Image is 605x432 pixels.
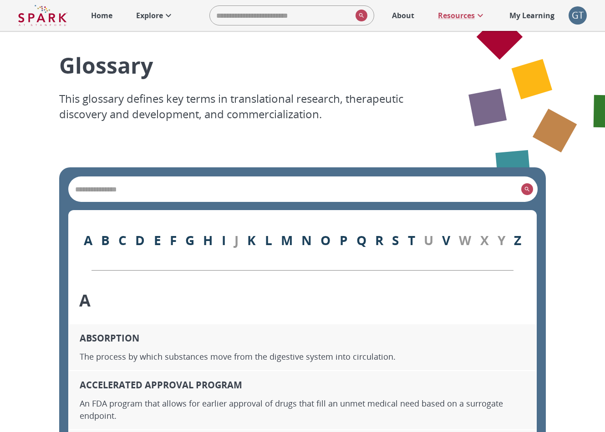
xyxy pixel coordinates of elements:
[356,231,366,249] a: Q
[505,5,559,25] a: My Learning
[392,231,399,249] a: S
[424,231,433,249] a: U
[392,10,414,21] p: About
[80,378,242,392] p: Accelerated Approval Program
[433,5,490,25] a: Resources
[569,6,587,25] div: GT
[340,231,348,249] a: P
[387,5,419,25] a: About
[247,231,256,249] a: K
[80,397,525,422] span: An FDA program that allows for earlier approval of drugs that fill an unmet medical need based on...
[59,49,546,91] p: Glossary
[185,231,194,249] a: G
[170,231,177,249] a: F
[135,231,145,249] a: D
[234,231,239,249] a: J
[80,351,396,363] span: The process by which substances move from the digestive system into circulation.
[442,231,450,249] a: V
[203,231,213,249] a: H
[80,332,139,345] p: Absorption
[154,231,161,249] a: E
[101,231,110,249] a: B
[514,231,521,249] a: Z
[408,231,415,249] a: T
[84,231,92,249] a: A
[480,231,489,249] a: X
[352,6,367,25] button: search
[301,231,312,249] a: N
[320,231,330,249] a: O
[281,231,293,249] a: M
[86,5,117,25] a: Home
[222,231,226,249] a: I
[132,5,178,25] a: Explore
[91,10,112,21] p: Home
[459,231,471,249] a: W
[509,10,554,21] p: My Learning
[265,231,272,249] a: L
[136,10,163,21] p: Explore
[18,5,67,26] img: Logo of SPARK at Stanford
[438,10,475,21] p: Resources
[569,6,587,25] button: account of current user
[498,231,505,249] a: Y
[79,288,91,313] p: A
[59,91,546,122] p: This glossary defines key terms in translational research, therapeutic discovery and development,...
[518,180,533,199] button: search
[118,231,127,249] a: C
[375,231,383,249] a: R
